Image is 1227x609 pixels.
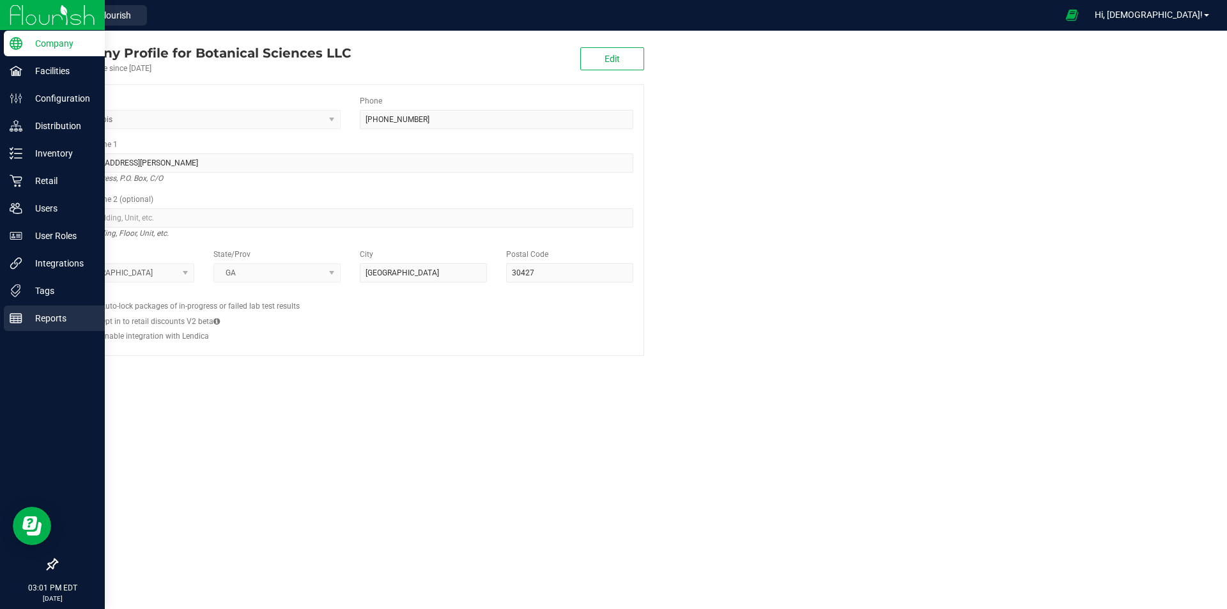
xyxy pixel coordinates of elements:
input: City [360,263,487,282]
inline-svg: User Roles [10,229,22,242]
label: Postal Code [506,249,548,260]
p: Company [22,36,99,51]
inline-svg: Users [10,202,22,215]
p: Configuration [22,91,99,106]
h2: Configs [67,292,633,300]
p: [DATE] [6,594,99,603]
label: Address Line 2 (optional) [67,194,153,205]
span: Edit [605,54,620,64]
div: Account active since [DATE] [56,63,351,74]
inline-svg: Facilities [10,65,22,77]
inline-svg: Tags [10,284,22,297]
div: Botanical Sciences LLC [56,43,351,63]
label: State/Prov [213,249,251,260]
p: Tags [22,283,99,298]
p: User Roles [22,228,99,243]
input: Postal Code [506,263,633,282]
label: Opt in to retail discounts V2 beta [100,316,220,327]
input: Suite, Building, Unit, etc. [67,208,633,227]
inline-svg: Reports [10,312,22,325]
p: Users [22,201,99,216]
inline-svg: Company [10,37,22,50]
input: Address [67,153,633,173]
p: Distribution [22,118,99,134]
label: Enable integration with Lendica [100,330,209,342]
button: Edit [580,47,644,70]
inline-svg: Integrations [10,257,22,270]
label: Auto-lock packages of in-progress or failed lab test results [100,300,300,312]
i: Street address, P.O. Box, C/O [67,171,163,186]
p: Reports [22,311,99,326]
label: City [360,249,373,260]
span: Open Ecommerce Menu [1058,3,1086,27]
p: 03:01 PM EDT [6,582,99,594]
label: Phone [360,95,382,107]
span: Hi, [DEMOGRAPHIC_DATA]! [1095,10,1203,20]
i: Suite, Building, Floor, Unit, etc. [67,226,169,241]
input: (123) 456-7890 [360,110,633,129]
p: Inventory [22,146,99,161]
p: Retail [22,173,99,189]
inline-svg: Configuration [10,92,22,105]
p: Facilities [22,63,99,79]
p: Integrations [22,256,99,271]
inline-svg: Distribution [10,119,22,132]
iframe: Resource center [13,507,51,545]
inline-svg: Inventory [10,147,22,160]
inline-svg: Retail [10,174,22,187]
